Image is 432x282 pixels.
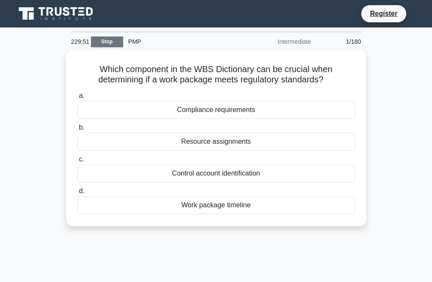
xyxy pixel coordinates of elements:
div: Compliance requirements [77,101,355,119]
div: Control account identification [77,164,355,182]
h5: Which component in the WBS Dictionary can be crucial when determining if a work package meets reg... [76,64,356,85]
div: Intermediate [241,33,316,50]
a: Register [365,8,402,19]
div: Resource assignments [77,133,355,151]
a: Stop [91,36,123,47]
div: 229:51 [66,33,91,50]
span: d. [79,187,85,194]
span: a. [79,92,85,99]
div: PMP [123,33,241,50]
div: Work package timeline [77,196,355,214]
span: b. [79,124,85,131]
div: 1/180 [316,33,366,50]
span: c. [79,155,84,163]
